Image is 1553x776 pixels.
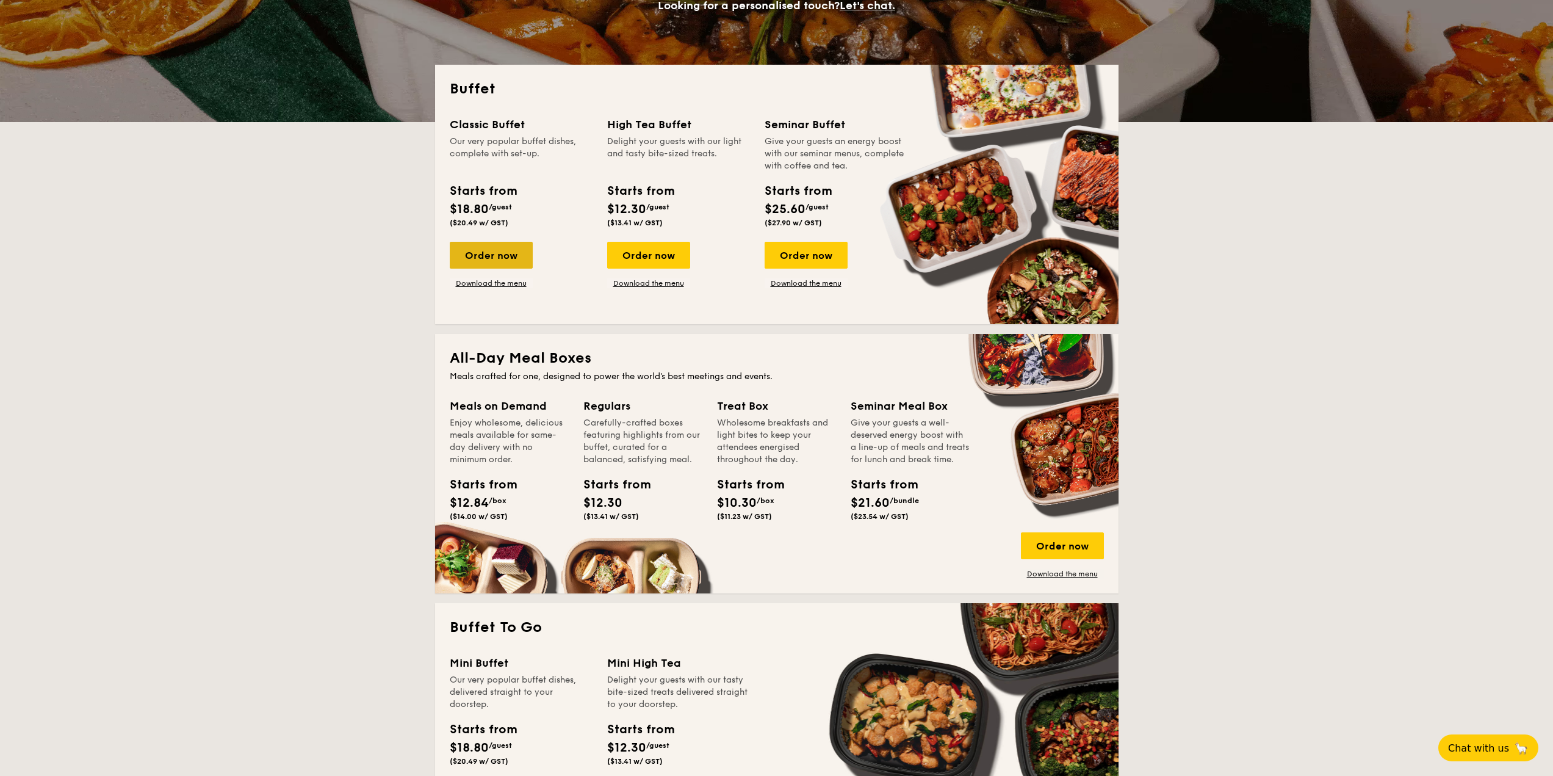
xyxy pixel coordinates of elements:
span: $21.60 [851,496,890,510]
span: /bundle [890,496,919,505]
span: ($14.00 w/ GST) [450,512,508,521]
span: /guest [489,203,512,211]
span: $12.30 [607,741,646,755]
h2: All-Day Meal Boxes [450,349,1104,368]
button: Chat with us🦙 [1438,734,1538,761]
span: $12.30 [607,202,646,217]
div: Seminar Buffet [765,116,907,133]
h2: Buffet To Go [450,618,1104,637]
span: /box [757,496,774,505]
span: /guest [489,741,512,750]
div: Mini Buffet [450,655,593,672]
div: Starts from [851,476,906,494]
div: Starts from [607,182,674,200]
span: $18.80 [450,202,489,217]
span: 🦙 [1514,741,1529,755]
div: Starts from [450,182,516,200]
div: Give your guests an energy boost with our seminar menus, complete with coffee and tea. [765,136,907,172]
div: Regulars [583,397,702,415]
span: ($23.54 w/ GST) [851,512,909,521]
span: ($20.49 w/ GST) [450,219,508,227]
span: ($13.41 w/ GST) [583,512,639,521]
span: $10.30 [717,496,757,510]
div: Starts from [583,476,638,494]
div: Our very popular buffet dishes, complete with set-up. [450,136,593,172]
div: Order now [765,242,848,269]
div: Our very popular buffet dishes, delivered straight to your doorstep. [450,674,593,711]
div: Starts from [450,476,505,494]
span: $25.60 [765,202,805,217]
div: Delight your guests with our light and tasty bite-sized treats. [607,136,750,172]
span: ($27.90 w/ GST) [765,219,822,227]
span: ($13.41 w/ GST) [607,757,663,766]
h2: Buffet [450,79,1104,99]
span: /guest [646,203,669,211]
div: Mini High Tea [607,655,750,672]
div: Seminar Meal Box [851,397,970,415]
span: $18.80 [450,741,489,755]
span: $12.30 [583,496,622,510]
div: Treat Box [717,397,836,415]
span: Chat with us [1448,742,1509,754]
span: $12.84 [450,496,489,510]
span: /box [489,496,506,505]
div: High Tea Buffet [607,116,750,133]
div: Enjoy wholesome, delicious meals available for same-day delivery with no minimum order. [450,417,569,466]
div: Starts from [607,720,674,739]
div: Order now [1021,532,1104,559]
span: ($20.49 w/ GST) [450,757,508,766]
div: Meals crafted for one, designed to power the world's best meetings and events. [450,371,1104,383]
a: Download the menu [450,278,533,288]
div: Carefully-crafted boxes featuring highlights from our buffet, curated for a balanced, satisfying ... [583,417,702,466]
div: Starts from [450,720,516,739]
div: Delight your guests with our tasty bite-sized treats delivered straight to your doorstep. [607,674,750,711]
div: Starts from [765,182,831,200]
div: Meals on Demand [450,397,569,415]
div: Wholesome breakfasts and light bites to keep your attendees energised throughout the day. [717,417,836,466]
a: Download the menu [765,278,848,288]
span: /guest [646,741,669,750]
div: Order now [607,242,690,269]
a: Download the menu [1021,569,1104,579]
span: ($13.41 w/ GST) [607,219,663,227]
div: Starts from [717,476,772,494]
span: /guest [805,203,829,211]
a: Download the menu [607,278,690,288]
div: Classic Buffet [450,116,593,133]
div: Order now [450,242,533,269]
div: Give your guests a well-deserved energy boost with a line-up of meals and treats for lunch and br... [851,417,970,466]
span: ($11.23 w/ GST) [717,512,772,521]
